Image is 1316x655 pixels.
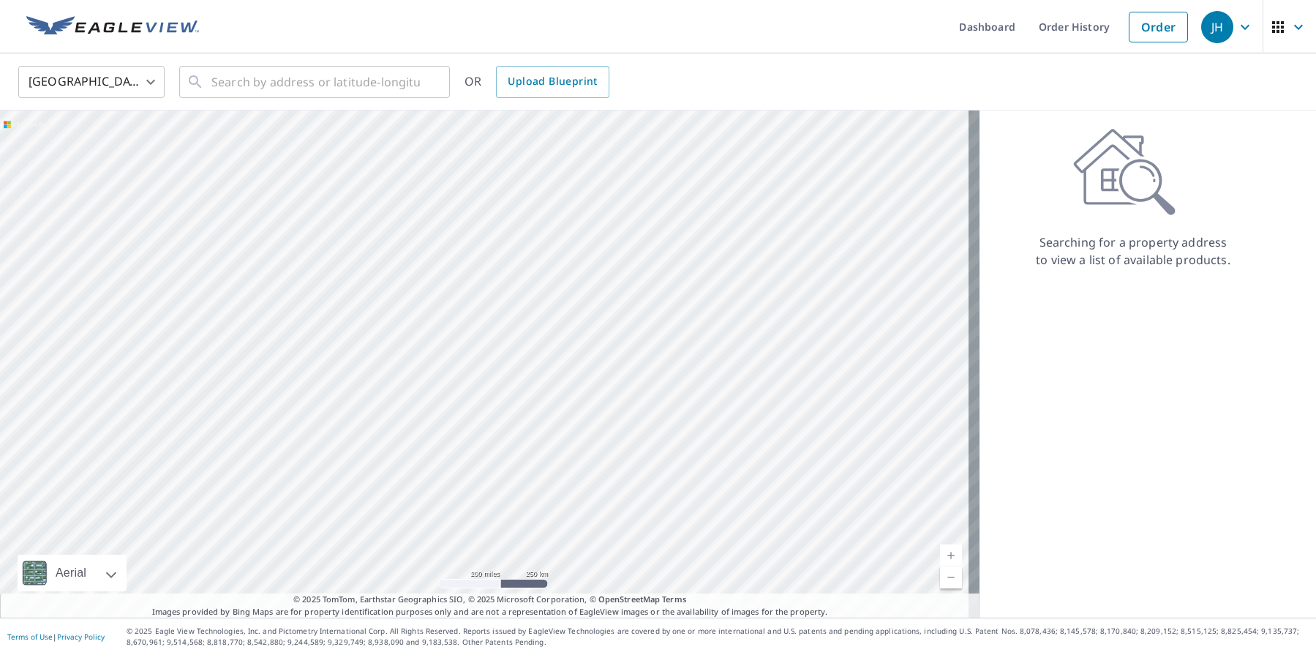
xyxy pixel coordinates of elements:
div: JH [1201,11,1233,43]
span: © 2025 TomTom, Earthstar Geographics SIO, © 2025 Microsoft Corporation, © [293,594,686,606]
a: Current Level 5, Zoom Out [940,566,962,588]
span: Upload Blueprint [508,72,597,91]
p: | [7,632,105,641]
div: Aerial [51,555,91,591]
a: Terms of Use [7,632,53,642]
p: Searching for a property address to view a list of available products. [1035,233,1231,269]
div: Aerial [18,555,127,591]
input: Search by address or latitude-longitude [211,61,420,102]
a: Privacy Policy [57,632,105,642]
p: © 2025 Eagle View Technologies, Inc. and Pictometry International Corp. All Rights Reserved. Repo... [127,626,1309,648]
a: OpenStreetMap [598,594,660,605]
a: Terms [662,594,686,605]
a: Upload Blueprint [496,66,609,98]
div: [GEOGRAPHIC_DATA] [18,61,165,102]
img: EV Logo [26,16,199,38]
div: OR [465,66,609,98]
a: Order [1129,12,1188,42]
a: Current Level 5, Zoom In [940,544,962,566]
